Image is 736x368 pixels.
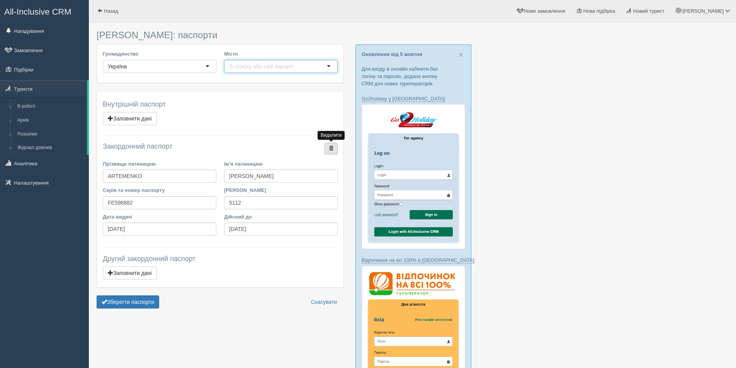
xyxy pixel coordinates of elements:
button: Зберегти паспорти [97,295,159,309]
h4: Закордонний паспорт [103,143,338,156]
label: Дійсний до [224,213,338,220]
span: All-Inclusive CRM [4,7,71,17]
a: Відпочинок на всі 100% в [GEOGRAPHIC_DATA] [362,257,474,263]
a: Скасувати [306,295,342,309]
button: Заповнити дані [103,112,157,125]
span: Нове замовлення [524,8,565,14]
a: All-Inclusive CRM [0,0,88,22]
div: Видалити [318,131,345,140]
label: Місто [224,50,338,58]
h4: Другий закордонний паспорт [103,255,338,263]
a: В роботі [14,100,87,114]
p: : [362,256,465,264]
h3: [PERSON_NAME]: паспорти [97,30,344,40]
span: × [459,50,463,59]
img: go2holiday-login-via-crm-for-travel-agents.png [362,104,465,249]
label: Ім'я латиницею [224,160,338,168]
span: Нова підбірка [583,8,615,14]
input: Зі списку або свій варіант [229,63,297,70]
div: Україна [108,63,127,70]
a: Розсилки [14,127,87,141]
a: Оновлення від 5 жовтня [362,51,422,57]
p: : [362,95,465,102]
label: Дата видачі [103,213,216,220]
span: Назад [104,8,118,14]
p: Для входу в онлайн кабінети без логіну та паролю, додано кнопку CRM для нових туроператорів. [362,65,465,87]
a: Журнал дзвінків [14,141,87,155]
label: Серія та номер паспорту [103,187,216,194]
a: Go2holiday у [GEOGRAPHIC_DATA] [362,96,445,102]
span: [PERSON_NAME] [682,8,724,14]
button: Close [459,51,463,59]
h4: Внутрішній паспорт [103,101,338,109]
label: Громадянство [103,50,216,58]
label: Прізвище латиницею [103,160,216,168]
label: [PERSON_NAME] [224,187,338,194]
a: Архів [14,114,87,127]
button: Заповнити дані [103,266,157,280]
span: Новий турист [633,8,665,14]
